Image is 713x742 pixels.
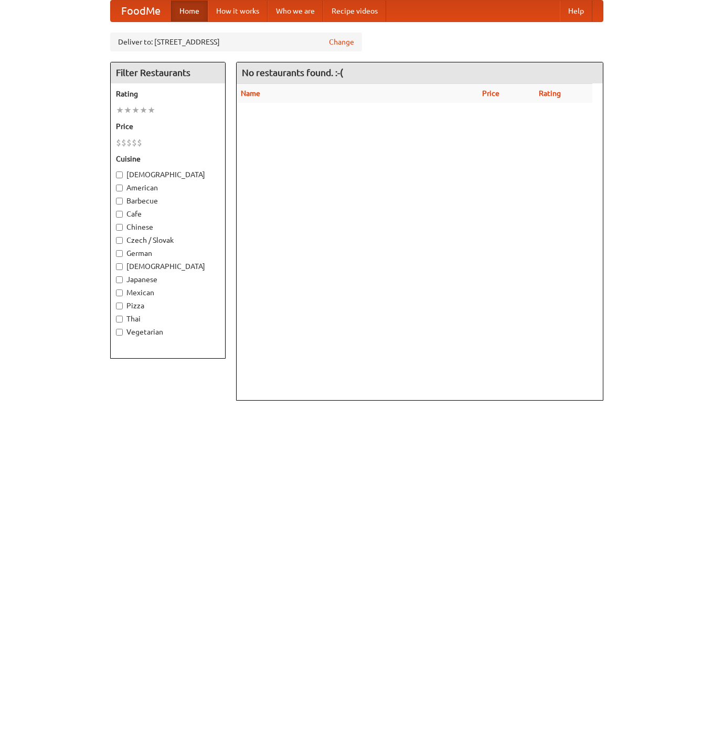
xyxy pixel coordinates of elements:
[132,137,137,148] li: $
[116,300,220,311] label: Pizza
[116,303,123,309] input: Pizza
[116,248,220,259] label: German
[116,250,123,257] input: German
[116,316,123,322] input: Thai
[482,89,499,98] a: Price
[137,137,142,148] li: $
[116,222,220,232] label: Chinese
[116,154,220,164] h5: Cuisine
[116,289,123,296] input: Mexican
[116,169,220,180] label: [DEMOGRAPHIC_DATA]
[241,89,260,98] a: Name
[116,235,220,245] label: Czech / Slovak
[116,121,220,132] h5: Price
[539,89,561,98] a: Rating
[116,263,123,270] input: [DEMOGRAPHIC_DATA]
[116,237,123,244] input: Czech / Slovak
[116,209,220,219] label: Cafe
[116,182,220,193] label: American
[329,37,354,47] a: Change
[110,33,362,51] div: Deliver to: [STREET_ADDRESS]
[116,274,220,285] label: Japanese
[132,104,140,116] li: ★
[116,104,124,116] li: ★
[268,1,323,21] a: Who we are
[116,196,220,206] label: Barbecue
[560,1,592,21] a: Help
[116,276,123,283] input: Japanese
[116,329,123,336] input: Vegetarian
[116,137,121,148] li: $
[116,314,220,324] label: Thai
[111,1,171,21] a: FoodMe
[140,104,147,116] li: ★
[116,224,123,231] input: Chinese
[323,1,386,21] a: Recipe videos
[208,1,268,21] a: How it works
[242,68,343,78] ng-pluralize: No restaurants found. :-(
[116,211,123,218] input: Cafe
[116,171,123,178] input: [DEMOGRAPHIC_DATA]
[147,104,155,116] li: ★
[116,185,123,191] input: American
[111,62,225,83] h4: Filter Restaurants
[116,198,123,205] input: Barbecue
[116,89,220,99] h5: Rating
[116,261,220,272] label: [DEMOGRAPHIC_DATA]
[171,1,208,21] a: Home
[116,327,220,337] label: Vegetarian
[121,137,126,148] li: $
[116,287,220,298] label: Mexican
[126,137,132,148] li: $
[124,104,132,116] li: ★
